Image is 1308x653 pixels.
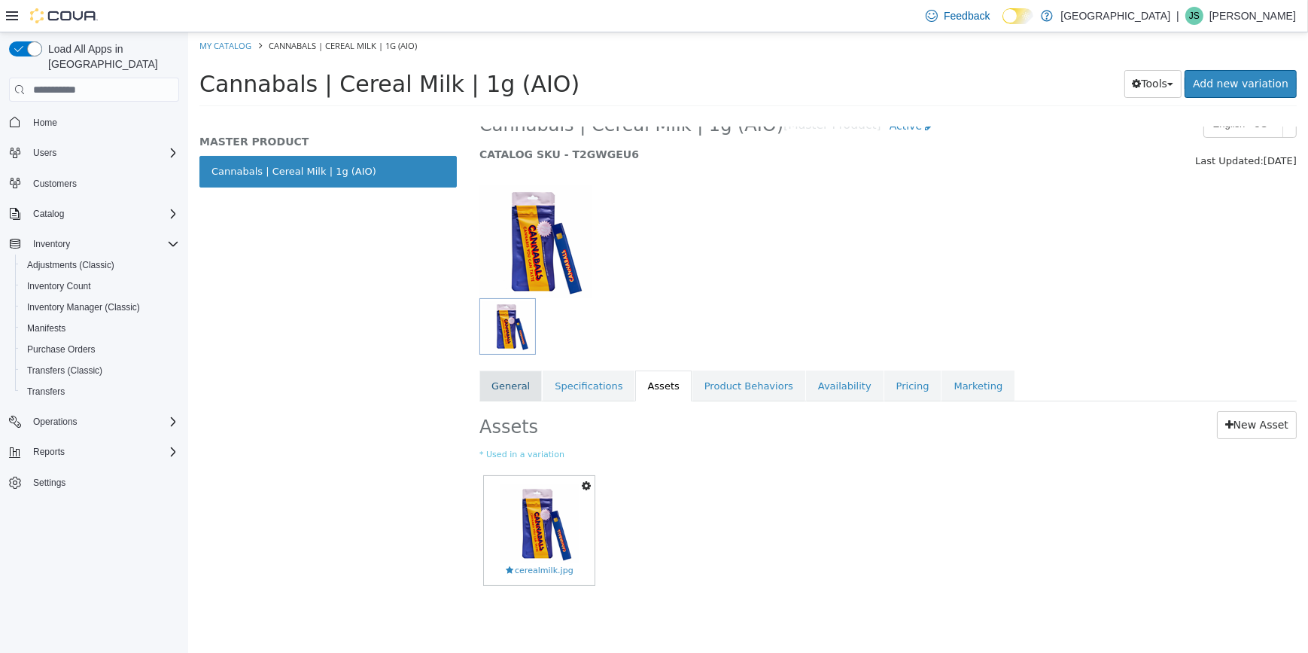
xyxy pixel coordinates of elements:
a: General [291,338,354,370]
input: Dark Mode [1002,8,1034,24]
a: Feedback [920,1,996,31]
button: Tools [936,38,994,66]
span: Transfers [21,383,179,401]
button: Users [3,142,185,163]
span: Users [33,147,56,159]
h2: Assets [291,379,615,407]
button: Customers [3,172,185,194]
p: [GEOGRAPHIC_DATA] [1060,7,1170,25]
button: Inventory [3,233,185,255]
span: Adjustments (Classic) [27,259,114,271]
a: Settings [27,474,71,492]
span: JS [1189,7,1200,25]
span: Active [701,87,734,99]
a: Customers [27,175,83,193]
span: Customers [33,178,77,190]
button: Transfers (Classic) [15,360,185,381]
span: Transfers (Classic) [21,362,179,380]
span: Home [33,117,57,129]
p: [PERSON_NAME] [1209,7,1296,25]
button: Purchase Orders [15,339,185,360]
nav: Complex example [9,105,179,532]
a: Transfers (Classic) [21,362,108,380]
a: Home [27,114,63,132]
small: [Master Product] [595,87,693,99]
span: Dark Mode [1002,24,1003,25]
button: Inventory Manager (Classic) [15,297,185,318]
span: Feedback [944,8,990,23]
span: Users [27,144,179,162]
button: Reports [27,443,71,461]
button: Operations [27,413,84,431]
button: Transfers [15,381,185,402]
a: Cannabals | Cereal Milk | 1g (AIO) [11,124,269,155]
span: Inventory Manager (Classic) [27,301,140,313]
span: Operations [33,416,78,428]
h5: CATALOG SKU - T2GWGEU6 [291,115,899,129]
a: cerealmilk.jpgcerealmilk.jpg [296,444,406,553]
button: Manifests [15,318,185,339]
span: Cannabals | Cereal Milk | 1g (AIO) [11,38,391,65]
span: Purchase Orders [27,343,96,355]
span: Transfers [27,386,65,398]
a: Purchase Orders [21,340,102,359]
a: Product Behaviors [504,338,617,370]
span: Catalog [33,208,64,220]
h5: MASTER PRODUCT [11,102,269,116]
a: New Asset [1029,379,1109,407]
span: Settings [27,473,179,492]
span: Catalog [27,205,179,223]
span: Operations [27,413,179,431]
a: Availability [618,338,695,370]
div: John Sully [1185,7,1203,25]
span: Load All Apps in [GEOGRAPHIC_DATA] [42,41,179,72]
span: Inventory [33,238,70,250]
button: Home [3,111,185,133]
a: Inventory Count [21,277,97,295]
span: Purchase Orders [21,340,179,359]
a: Add new variation [996,38,1109,66]
button: Inventory Count [15,276,185,297]
span: Inventory Count [21,277,179,295]
span: Manifests [21,319,179,337]
span: Inventory Manager (Classic) [21,298,179,316]
span: Last Updated: [1007,123,1075,134]
a: Inventory Manager (Classic) [21,298,146,316]
a: Assets [447,338,503,370]
span: Settings [33,477,65,489]
a: Specifications [354,338,446,370]
p: | [1176,7,1179,25]
span: Adjustments (Classic) [21,256,179,274]
a: My Catalog [11,8,63,19]
span: Reports [33,446,65,458]
a: Transfers [21,383,71,401]
button: Reports [3,441,185,462]
span: [DATE] [1075,123,1109,134]
span: Reports [27,443,179,461]
img: Cova [30,8,98,23]
span: Inventory [27,235,179,253]
button: Catalog [3,203,185,224]
span: Inventory Count [27,280,91,292]
a: Marketing [753,338,826,370]
a: Manifests [21,319,71,337]
button: Users [27,144,62,162]
a: Pricing [696,338,753,370]
button: Settings [3,471,185,493]
span: Transfers (Classic) [27,365,102,377]
img: 150 [291,153,404,266]
span: Cannabals | Cereal Milk | 1g (AIO) [81,8,229,19]
small: * Used in a variation [291,417,1109,429]
span: cerealmilk.jpg [318,532,385,545]
button: Inventory [27,235,76,253]
img: cerealmilk.jpg [312,452,391,531]
button: Operations [3,411,185,432]
span: Customers [27,174,179,193]
button: Catalog [27,205,70,223]
span: Home [27,112,179,131]
button: Adjustments (Classic) [15,255,185,276]
a: Adjustments (Classic) [21,256,120,274]
span: Manifests [27,322,65,334]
